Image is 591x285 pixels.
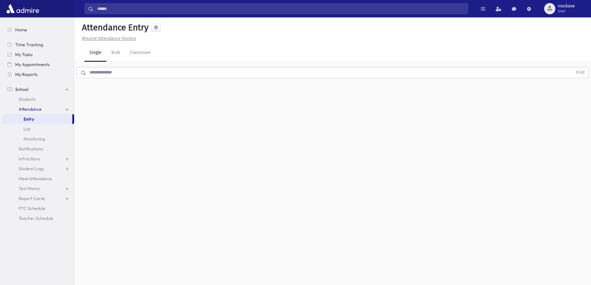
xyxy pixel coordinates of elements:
a: Test Marks [2,184,74,194]
a: Entry [2,114,72,124]
a: Meal Attendance [2,174,74,184]
h5: Attendance Entry [79,22,149,33]
span: List [24,126,30,132]
span: User [558,9,575,14]
span: Home [15,27,27,33]
a: Missing Attendance History [79,36,136,41]
a: Attendance [2,104,74,114]
span: Entry [24,116,34,122]
a: Single [84,44,106,62]
a: Bulk [106,44,125,62]
a: Student Logs [2,164,74,174]
a: My Tasks [2,50,74,60]
span: Notifications [19,146,43,152]
a: PTC Schedule [2,203,74,213]
span: Monitoring [24,136,45,142]
a: Infractions [2,154,74,164]
button: Find [572,67,588,78]
a: My Appointments [2,60,74,69]
span: PTC Schedule [19,206,45,211]
input: Search [93,3,468,14]
a: Report Cards [2,194,74,203]
span: Teacher Schedule [19,216,53,221]
span: Report Cards [19,196,45,201]
a: Teacher Schedule [2,213,74,223]
a: Monitoring [2,134,74,144]
u: Missing Attendance History [82,36,136,41]
a: Classroom [125,44,156,62]
a: My Reports [2,69,74,79]
span: Student Logs [19,166,44,171]
a: List [2,124,74,134]
span: My Tasks [15,52,33,57]
span: Infractions [19,156,40,162]
span: My Reports [15,72,38,77]
span: Time Tracking [15,42,43,47]
a: Students [2,94,74,104]
img: AdmirePro [5,2,41,15]
span: School [15,87,28,92]
span: Meal Attendance [19,176,52,181]
a: Notifications [2,144,74,154]
a: Home [2,25,74,35]
span: My Appointments [15,62,50,67]
a: Time Tracking [2,40,74,50]
span: Test Marks [19,186,40,191]
span: rrockove [558,4,575,9]
a: School [2,84,74,94]
span: Attendance [19,106,42,112]
span: Students [19,96,36,102]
